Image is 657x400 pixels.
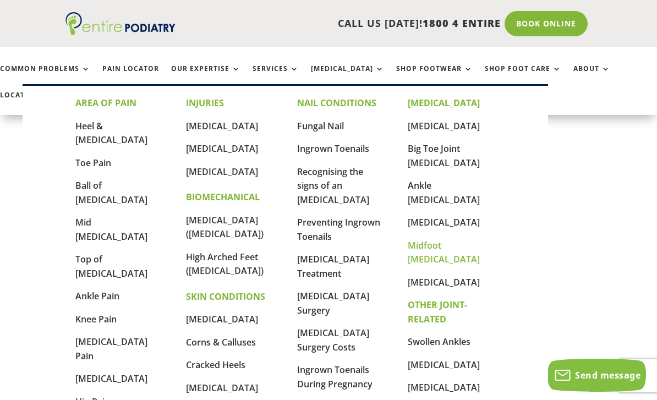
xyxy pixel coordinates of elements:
strong: [MEDICAL_DATA] [408,97,480,109]
a: Toe Pain [75,157,111,169]
a: Ingrown Toenails During Pregnancy [297,364,373,390]
a: Ankle [MEDICAL_DATA] [408,179,480,206]
a: [MEDICAL_DATA] [311,65,384,89]
a: Shop Footwear [396,65,473,89]
a: Shop Foot Care [485,65,561,89]
a: Heel & [MEDICAL_DATA] [75,120,147,146]
a: Our Expertise [171,65,240,89]
a: Ingrown Toenails [297,143,369,155]
a: [MEDICAL_DATA] [408,216,480,228]
a: Pain Locator [102,65,159,89]
strong: SKIN CONDITIONS [186,291,265,303]
a: Recognising the signs of an [MEDICAL_DATA] [297,166,369,206]
strong: BIOMECHANICAL [186,191,260,203]
a: Big Toe Joint [MEDICAL_DATA] [408,143,480,169]
a: Knee Pain [75,313,117,325]
strong: AREA OF PAIN [75,97,136,109]
strong: INJURIES [186,97,224,109]
a: [MEDICAL_DATA] Surgery [297,290,369,316]
a: [MEDICAL_DATA] [408,381,480,393]
button: Send message [547,359,646,392]
a: [MEDICAL_DATA] ([MEDICAL_DATA]) [186,214,264,240]
a: Midfoot [MEDICAL_DATA] [408,239,480,266]
a: [MEDICAL_DATA] [186,143,258,155]
a: Preventing Ingrown Toenails [297,216,380,243]
a: Ball of [MEDICAL_DATA] [75,179,147,206]
a: Swollen Ankles [408,336,470,348]
p: CALL US [DATE]! [182,17,500,31]
a: Mid [MEDICAL_DATA] [75,216,147,243]
a: [MEDICAL_DATA] [408,276,480,288]
a: [MEDICAL_DATA] Surgery Costs [297,327,369,353]
a: Fungal Nail [297,120,344,132]
img: logo (1) [65,12,176,35]
a: Book Online [505,11,588,36]
a: About [573,65,610,89]
a: [MEDICAL_DATA] [408,120,480,132]
a: [MEDICAL_DATA] [75,372,147,385]
a: [MEDICAL_DATA] [186,166,258,178]
a: Top of [MEDICAL_DATA] [75,253,147,280]
a: [MEDICAL_DATA] Treatment [297,253,369,280]
a: High Arched Feet ([MEDICAL_DATA]) [186,251,264,277]
a: Corns & Calluses [186,336,256,348]
a: [MEDICAL_DATA] [408,359,480,371]
strong: OTHER JOINT-RELATED [408,299,467,325]
a: [MEDICAL_DATA] [186,382,258,394]
a: Entire Podiatry [65,26,176,37]
a: [MEDICAL_DATA] Pain [75,336,147,362]
a: Cracked Heels [186,359,245,371]
a: Services [253,65,299,89]
span: 1800 4 ENTIRE [423,17,501,30]
span: Send message [575,369,640,381]
a: [MEDICAL_DATA] [186,120,258,132]
a: [MEDICAL_DATA] [186,313,258,325]
strong: NAIL CONDITIONS [297,97,376,109]
a: Ankle Pain [75,290,119,302]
